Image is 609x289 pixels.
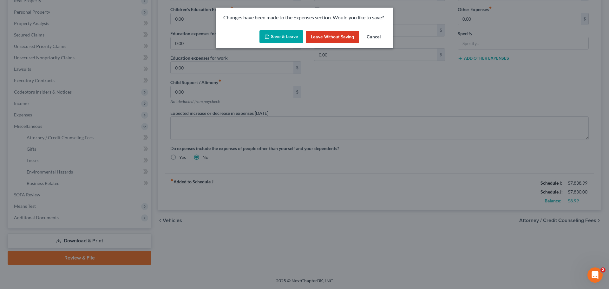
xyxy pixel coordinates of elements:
[600,267,606,273] span: 2
[362,31,386,43] button: Cancel
[259,30,303,43] button: Save & Leave
[223,14,386,21] p: Changes have been made to the Expenses section. Would you like to save?
[306,31,359,43] button: Leave without Saving
[587,267,603,283] iframe: Intercom live chat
